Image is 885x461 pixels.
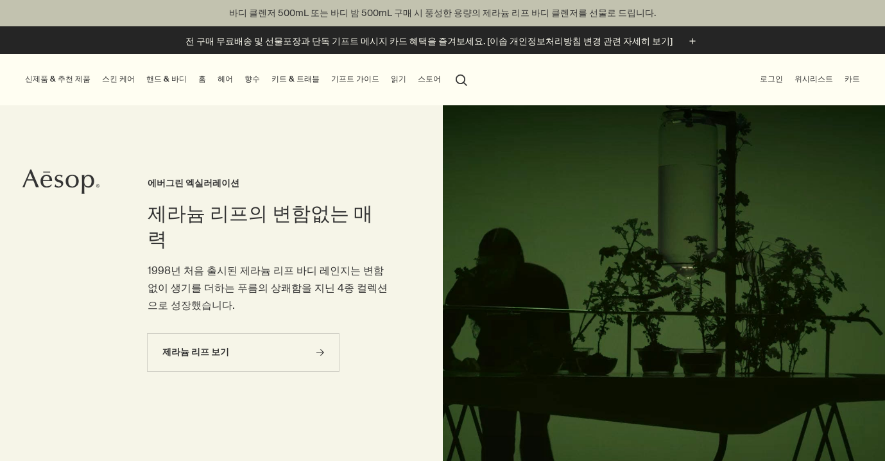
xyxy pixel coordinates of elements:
p: 전 구매 무료배송 및 선물포장과 단독 기프트 메시지 카드 혜택을 즐겨보세요. [이솝 개인정보처리방침 변경 관련 자세히 보기] [185,35,673,48]
a: 위시리스트 [792,71,836,87]
a: 헤어 [215,71,236,87]
p: 바디 클렌저 500mL 또는 바디 밤 500mL 구매 시 풍성한 용량의 제라늄 리프 바디 클렌저를 선물로 드립니다. [13,6,872,20]
a: 읽기 [388,71,409,87]
h2: 제라늄 리프의 변함없는 매력 [148,201,391,252]
svg: Aesop [22,169,99,195]
a: 스킨 케어 [99,71,137,87]
nav: supplementary [757,54,863,105]
a: 핸드 & 바디 [144,71,189,87]
h3: 에버그린 엑실러레이션 [148,176,391,191]
button: 전 구매 무료배송 및 선물포장과 단독 기프트 메시지 카드 혜택을 즐겨보세요. [이솝 개인정보처리방침 변경 관련 자세히 보기] [185,34,700,49]
button: 로그인 [757,71,786,87]
nav: primary [22,54,473,105]
p: 1998년 처음 출시된 제라늄 리프 바디 레인지는 변함없이 생기를 더하는 푸름의 상쾌함을 지닌 4종 컬렉션으로 성장했습니다. [148,262,391,315]
a: 제라늄 리프 보기 [147,333,339,372]
a: 기프트 가이드 [329,71,382,87]
button: 카트 [842,71,863,87]
a: 키트 & 트래블 [269,71,322,87]
a: 향수 [242,71,262,87]
button: 스토어 [415,71,443,87]
button: 신제품 & 추천 제품 [22,71,93,87]
a: Aesop [22,169,99,198]
button: 검색창 열기 [450,67,473,91]
a: 홈 [196,71,209,87]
